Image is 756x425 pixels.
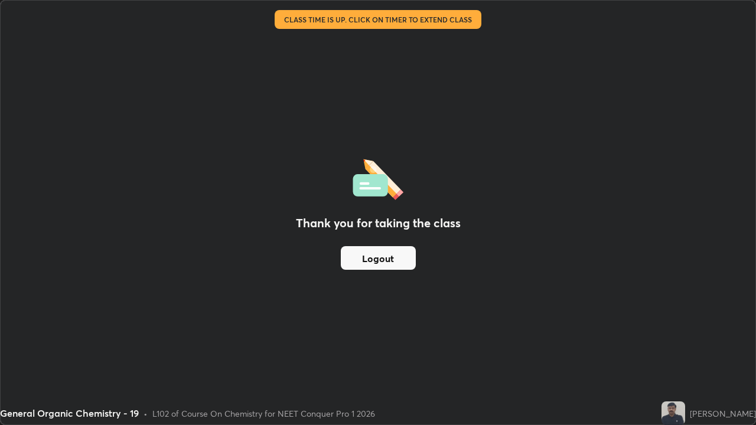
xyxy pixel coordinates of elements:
div: L102 of Course On Chemistry for NEET Conquer Pro 1 2026 [152,407,375,420]
button: Logout [341,246,416,270]
img: offlineFeedback.1438e8b3.svg [353,155,403,200]
div: [PERSON_NAME] [690,407,756,420]
h2: Thank you for taking the class [296,214,461,232]
div: • [144,407,148,420]
img: cebc6562cc024a508bd45016ab6f3ab8.jpg [661,401,685,425]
